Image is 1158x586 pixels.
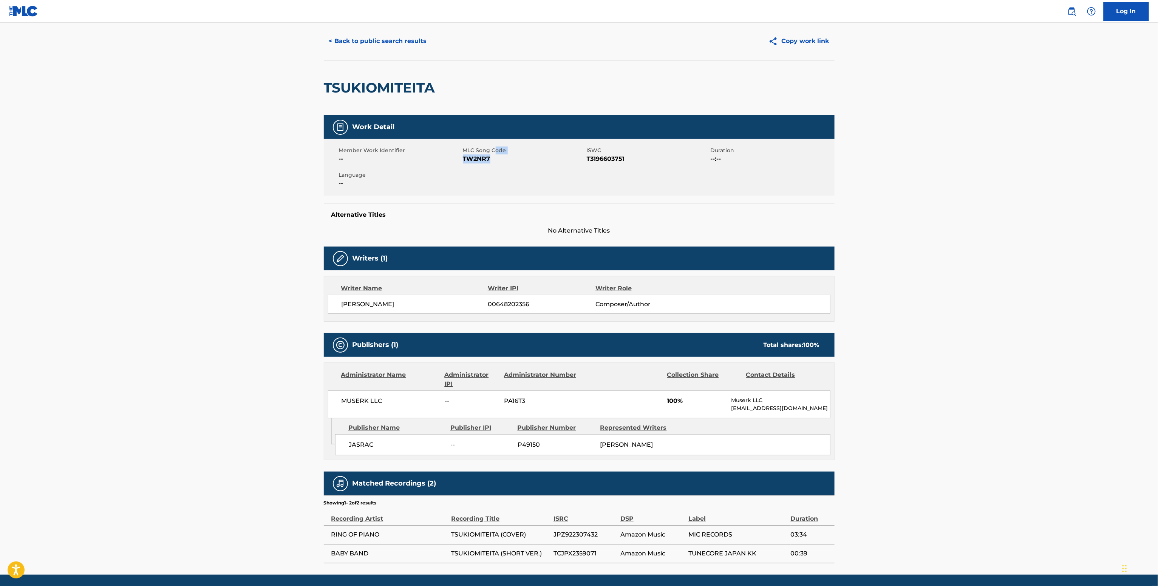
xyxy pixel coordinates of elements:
div: Administrator Number [504,370,577,389]
span: -- [339,179,461,188]
p: Muserk LLC [731,396,830,404]
div: Administrator IPI [445,370,498,389]
h2: TSUKIOMITEITA [324,79,439,96]
h5: Writers (1) [353,254,388,263]
button: Copy work link [763,32,835,51]
div: Recording Title [451,506,550,523]
span: -- [339,154,461,163]
img: Publishers [336,341,345,350]
span: JASRAC [349,440,445,449]
span: JPZ922307432 [553,530,617,539]
p: Showing 1 - 2 of 2 results [324,500,377,506]
span: TW2NR7 [463,154,585,163]
img: search [1067,7,1076,16]
span: RING OF PIANO [331,530,448,539]
a: Public Search [1064,4,1079,19]
a: Log In [1104,2,1149,21]
div: Drag [1122,557,1127,580]
h5: Matched Recordings (2) [353,479,436,488]
img: Copy work link [768,37,782,46]
span: Language [339,171,461,179]
span: PA16T3 [504,396,577,406]
div: Writer Name [341,284,488,293]
span: 03:34 [791,530,831,539]
div: Publisher Name [348,423,445,432]
div: Contact Details [746,370,819,389]
span: 100% [667,396,725,406]
span: TSUKIOMITEITA (SHORT VER.) [451,549,550,558]
span: No Alternative Titles [324,226,835,235]
iframe: Chat Widget [1120,550,1158,586]
span: TCJPX2359071 [553,549,617,558]
span: MUSERK LLC [342,396,439,406]
img: Work Detail [336,123,345,132]
div: Total shares: [764,341,819,350]
img: MLC Logo [9,6,38,17]
h5: Alternative Titles [331,211,827,219]
img: help [1087,7,1096,16]
button: < Back to public search results [324,32,432,51]
span: [PERSON_NAME] [342,300,488,309]
div: Writer Role [595,284,693,293]
h5: Publishers (1) [353,341,399,349]
span: TSUKIOMITEITA (COVER) [451,530,550,539]
span: Amazon Music [620,549,685,558]
span: P49150 [518,440,595,449]
span: Amazon Music [620,530,685,539]
span: 00648202356 [488,300,595,309]
span: [PERSON_NAME] [600,441,653,448]
div: Administrator Name [341,370,439,389]
p: [EMAIL_ADDRESS][DOMAIN_NAME] [731,404,830,412]
span: --:-- [711,154,833,163]
img: Writers [336,254,345,263]
img: Matched Recordings [336,479,345,488]
span: Duration [711,146,833,154]
span: MIC RECORDS [688,530,787,539]
span: MLC Song Code [463,146,585,154]
span: TUNECORE JAPAN KK [688,549,787,558]
span: -- [445,396,498,406]
div: ISRC [553,506,617,523]
span: Member Work Identifier [339,146,461,154]
div: Label [688,506,787,523]
div: DSP [620,506,685,523]
div: Duration [791,506,831,523]
div: Help [1084,4,1099,19]
span: 00:39 [791,549,831,558]
div: Collection Share [667,370,740,389]
span: T3196603751 [587,154,709,163]
div: Represented Writers [600,423,677,432]
span: Composer/Author [595,300,693,309]
div: Publisher Number [518,423,595,432]
div: Recording Artist [331,506,448,523]
h5: Work Detail [353,123,395,131]
div: Writer IPI [488,284,595,293]
span: -- [451,440,512,449]
span: BABY BAND [331,549,448,558]
div: Publisher IPI [450,423,512,432]
span: 100 % [804,341,819,349]
span: ISWC [587,146,709,154]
